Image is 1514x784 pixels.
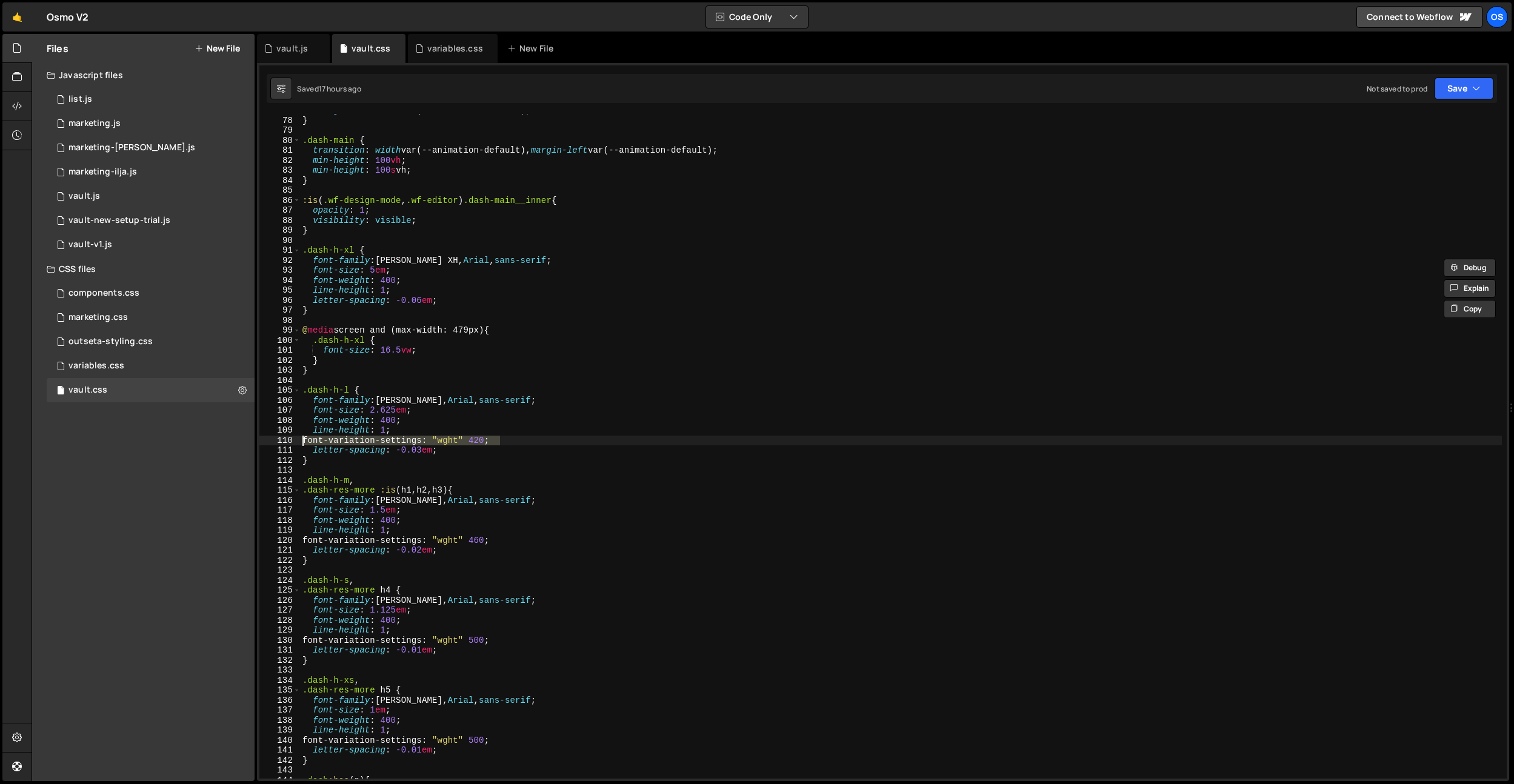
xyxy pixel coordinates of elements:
[259,185,301,196] div: 85
[259,456,301,466] div: 112
[259,416,301,426] div: 108
[259,745,301,756] div: 141
[259,616,301,626] div: 128
[259,356,301,366] div: 102
[259,296,301,306] div: 96
[259,136,301,146] div: 80
[68,336,153,347] div: outseta-styling.css
[259,625,301,636] div: 129
[68,385,107,396] div: vault.css
[1444,279,1496,297] button: Explain
[68,167,137,178] div: marketing-ilja.js
[259,596,301,606] div: 126
[47,136,255,160] div: 16596/45424.js
[68,239,112,250] div: vault-v1.js
[259,345,301,356] div: 101
[259,636,301,646] div: 130
[47,330,255,354] div: 16596/45156.css
[259,496,301,506] div: 116
[319,84,361,94] div: 17 hours ago
[47,378,255,402] div: 16596/45153.css
[2,2,32,32] a: 🤙
[259,256,301,266] div: 92
[1435,78,1493,99] button: Save
[259,716,301,726] div: 138
[68,360,124,371] div: variables.css
[47,281,255,305] div: 16596/45511.css
[259,696,301,706] div: 136
[259,725,301,736] div: 139
[507,42,558,55] div: New File
[259,436,301,446] div: 110
[259,505,301,516] div: 117
[259,705,301,716] div: 137
[706,6,808,28] button: Code Only
[1367,84,1427,94] div: Not saved to prod
[259,145,301,156] div: 81
[259,485,301,496] div: 115
[259,545,301,556] div: 121
[259,176,301,186] div: 84
[259,405,301,416] div: 107
[47,184,255,208] div: 16596/45133.js
[259,376,301,386] div: 104
[195,44,240,53] button: New File
[259,156,301,166] div: 82
[1444,300,1496,318] button: Copy
[259,116,301,126] div: 78
[1356,6,1482,28] a: Connect to Webflow
[259,736,301,746] div: 140
[47,87,255,111] div: 16596/45151.js
[259,476,301,486] div: 114
[259,305,301,316] div: 97
[259,605,301,616] div: 127
[427,42,483,55] div: variables.css
[259,525,301,536] div: 119
[259,465,301,476] div: 113
[47,305,255,330] div: 16596/45446.css
[32,257,255,281] div: CSS files
[47,160,255,184] div: 16596/45423.js
[259,576,301,586] div: 124
[259,276,301,286] div: 94
[47,354,255,378] div: 16596/45154.css
[259,425,301,436] div: 109
[297,84,361,94] div: Saved
[259,216,301,226] div: 88
[259,245,301,256] div: 91
[259,165,301,176] div: 83
[259,556,301,566] div: 122
[259,205,301,216] div: 87
[1444,259,1496,277] button: Debug
[259,536,301,546] div: 120
[68,142,195,153] div: marketing-[PERSON_NAME].js
[276,42,308,55] div: vault.js
[47,208,255,233] div: 16596/45152.js
[68,288,139,299] div: components.css
[259,325,301,336] div: 99
[47,10,88,24] div: Osmo V2
[68,312,128,323] div: marketing.css
[259,445,301,456] div: 111
[68,118,121,129] div: marketing.js
[259,365,301,376] div: 103
[259,516,301,526] div: 118
[1486,6,1508,28] a: Os
[259,756,301,766] div: 142
[259,565,301,576] div: 123
[259,125,301,136] div: 79
[352,42,390,55] div: vault.css
[68,94,92,105] div: list.js
[259,685,301,696] div: 135
[259,236,301,246] div: 90
[47,42,68,55] h2: Files
[259,385,301,396] div: 105
[259,645,301,656] div: 131
[259,676,301,686] div: 134
[259,225,301,236] div: 89
[259,285,301,296] div: 95
[259,656,301,666] div: 132
[259,396,301,406] div: 106
[68,191,100,202] div: vault.js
